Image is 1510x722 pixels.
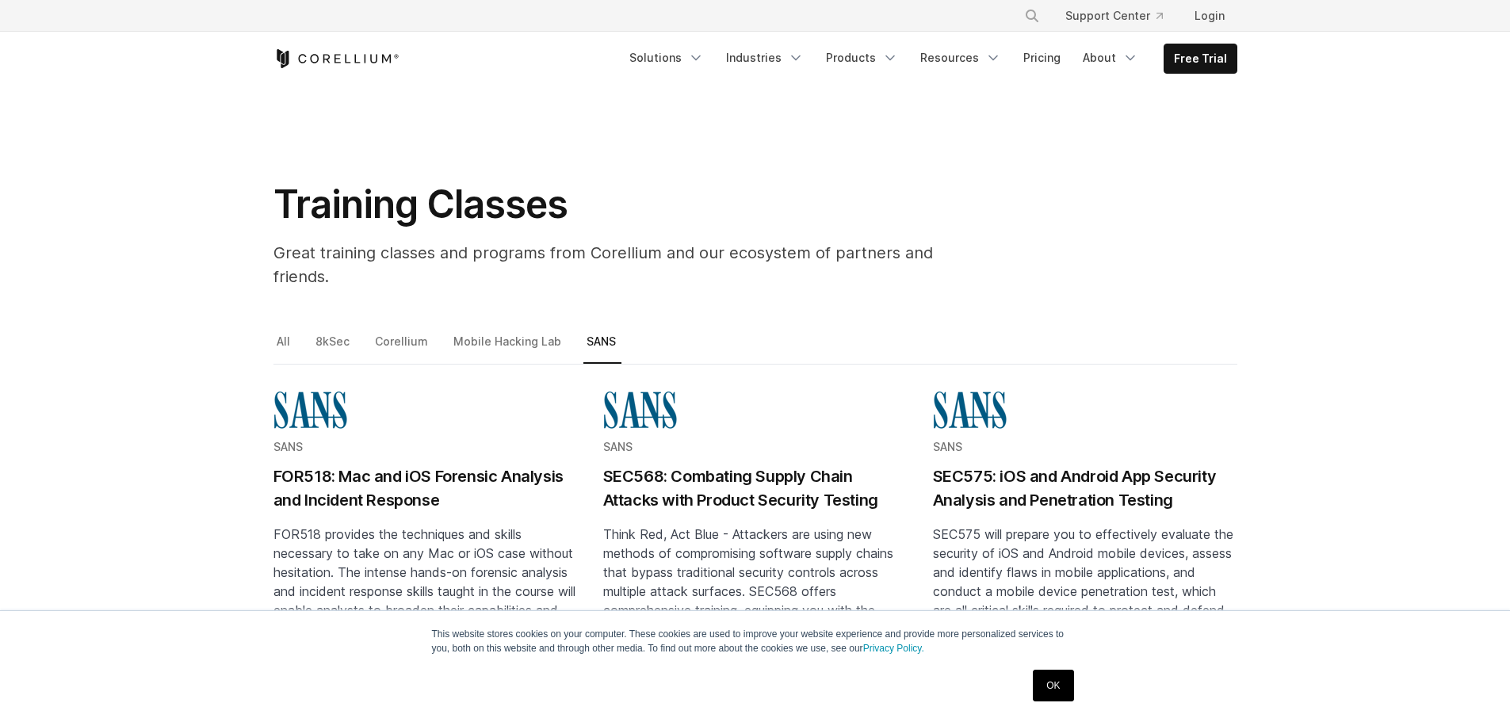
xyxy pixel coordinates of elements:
[603,390,678,430] img: sans-logo-cropped
[933,440,962,453] span: SANS
[1018,2,1046,30] button: Search
[933,390,1007,430] img: sans-logo-cropped
[1164,44,1237,73] a: Free Trial
[603,464,908,512] h2: SEC568: Combating Supply Chain Attacks with Product Security Testing
[1053,2,1176,30] a: Support Center
[603,440,633,453] span: SANS
[432,627,1079,655] p: This website stores cookies on your computer. These cookies are used to improve your website expe...
[933,464,1237,512] h2: SEC575: iOS and Android App Security Analysis and Penetration Testing
[863,643,924,654] a: Privacy Policy.
[717,44,813,72] a: Industries
[273,464,578,512] h2: FOR518: Mac and iOS Forensic Analysis and Incident Response
[816,44,908,72] a: Products
[583,331,621,365] a: SANS
[372,331,434,365] a: Corellium
[620,44,1237,74] div: Navigation Menu
[273,390,348,430] img: sans-logo-cropped
[1073,44,1148,72] a: About
[312,331,355,365] a: 8kSec
[273,181,987,228] h1: Training Classes
[273,440,303,453] span: SANS
[911,44,1011,72] a: Resources
[1005,2,1237,30] div: Navigation Menu
[273,241,987,288] p: Great training classes and programs from Corellium and our ecosystem of partners and friends.
[273,331,296,365] a: All
[1014,44,1070,72] a: Pricing
[273,49,399,68] a: Corellium Home
[450,331,567,365] a: Mobile Hacking Lab
[1033,670,1073,701] a: OK
[620,44,713,72] a: Solutions
[1182,2,1237,30] a: Login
